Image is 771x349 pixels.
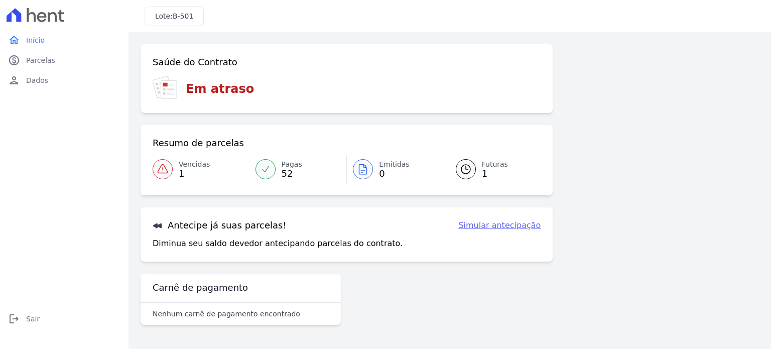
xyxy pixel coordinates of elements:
i: paid [8,54,20,66]
span: 1 [482,170,508,178]
a: Futuras 1 [444,155,541,183]
i: home [8,34,20,46]
span: 0 [379,170,410,178]
h3: Saúde do Contrato [153,56,237,68]
span: Futuras [482,159,508,170]
a: paidParcelas [4,50,124,70]
h3: Carnê de pagamento [153,282,248,294]
p: Nenhum carnê de pagamento encontrado [153,309,300,319]
span: Dados [26,75,48,85]
span: 52 [282,170,302,178]
h3: Em atraso [186,80,254,98]
p: Diminua seu saldo devedor antecipando parcelas do contrato. [153,238,403,250]
span: Sair [26,314,40,324]
i: person [8,74,20,86]
span: Vencidas [179,159,210,170]
a: Simular antecipação [458,219,541,231]
a: Pagas 52 [249,155,347,183]
span: B-501 [173,12,193,20]
span: Início [26,35,45,45]
h3: Resumo de parcelas [153,137,244,149]
h3: Antecipe já suas parcelas! [153,219,287,231]
a: personDados [4,70,124,90]
a: Vencidas 1 [153,155,249,183]
a: Emitidas 0 [347,155,444,183]
span: Parcelas [26,55,55,65]
a: logoutSair [4,309,124,329]
span: 1 [179,170,210,178]
a: homeInício [4,30,124,50]
i: logout [8,313,20,325]
span: Pagas [282,159,302,170]
span: Emitidas [379,159,410,170]
h3: Lote: [155,11,193,22]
